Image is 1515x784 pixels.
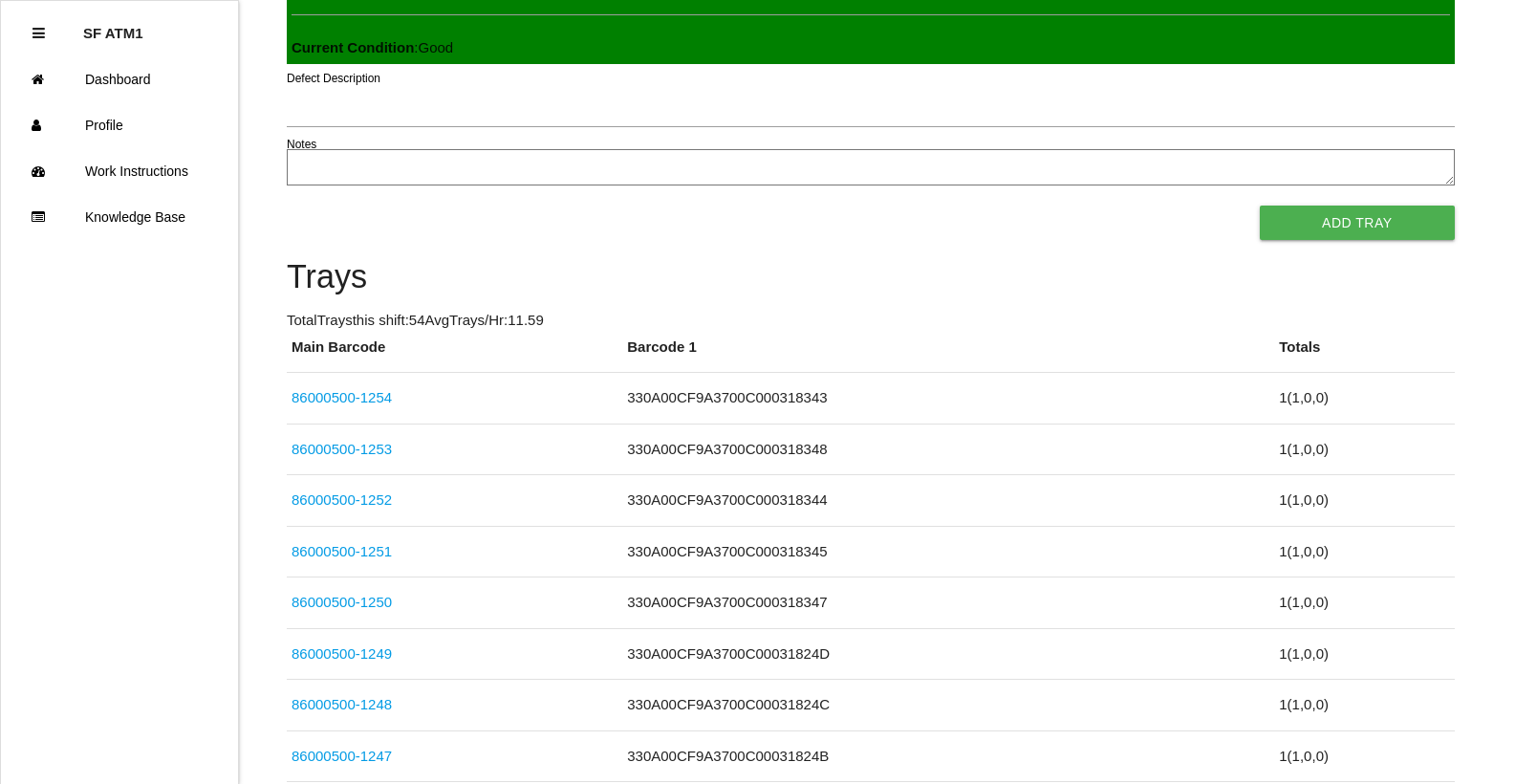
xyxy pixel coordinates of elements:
h4: Trays [287,259,1455,295]
a: Profile [1,102,238,148]
td: 1 ( 1 , 0 , 0 ) [1274,475,1454,527]
a: 86000500-1249 [292,645,392,662]
td: 1 ( 1 , 0 , 0 ) [1274,730,1454,782]
th: Totals [1274,337,1454,373]
td: 330A00CF9A3700C000318347 [622,577,1274,629]
a: 86000500-1254 [292,389,392,405]
p: Total Trays this shift: 54 Avg Trays /Hr: 11.59 [287,310,1455,332]
b: Current Condition [292,39,414,55]
a: 86000500-1253 [292,441,392,457]
td: 330A00CF9A3700C000318345 [622,526,1274,577]
label: Notes [287,136,316,153]
a: 86000500-1252 [292,491,392,508]
td: 330A00CF9A3700C00031824D [622,628,1274,680]
td: 1 ( 1 , 0 , 0 ) [1274,424,1454,475]
a: 86000500-1250 [292,594,392,610]
a: Knowledge Base [1,194,238,240]
span: : Good [292,39,453,55]
button: Add Tray [1260,206,1455,240]
div: Close [32,11,45,56]
p: SF ATM1 [83,11,143,41]
a: Dashboard [1,56,238,102]
td: 330A00CF9A3700C000318348 [622,424,1274,475]
td: 330A00CF9A3700C00031824C [622,680,1274,731]
td: 1 ( 1 , 0 , 0 ) [1274,628,1454,680]
td: 1 ( 1 , 0 , 0 ) [1274,680,1454,731]
a: 86000500-1248 [292,696,392,712]
label: Defect Description [287,70,380,87]
th: Barcode 1 [622,337,1274,373]
a: 86000500-1251 [292,543,392,559]
td: 1 ( 1 , 0 , 0 ) [1274,577,1454,629]
td: 1 ( 1 , 0 , 0 ) [1274,526,1454,577]
td: 330A00CF9A3700C000318343 [622,373,1274,425]
th: Main Barcode [287,337,622,373]
a: Work Instructions [1,148,238,194]
td: 1 ( 1 , 0 , 0 ) [1274,373,1454,425]
a: 86000500-1247 [292,748,392,764]
td: 330A00CF9A3700C000318344 [622,475,1274,527]
td: 330A00CF9A3700C00031824B [622,730,1274,782]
